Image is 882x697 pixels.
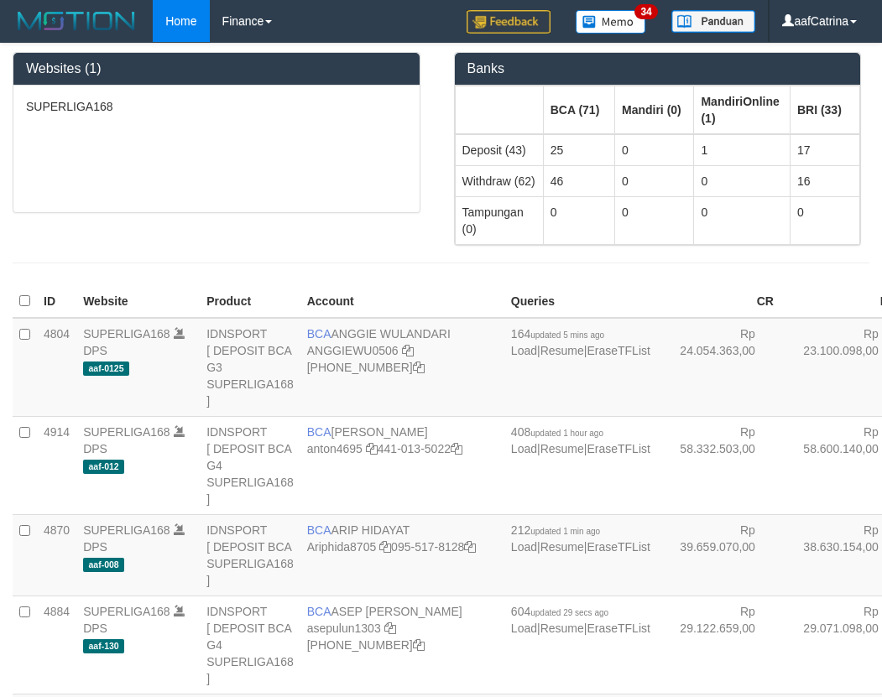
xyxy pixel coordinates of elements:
[455,134,543,166] td: Deposit (43)
[451,442,462,455] a: Copy 4410135022 to clipboard
[540,622,584,635] a: Resume
[307,523,331,537] span: BCA
[307,605,331,618] span: BCA
[657,416,780,514] td: Rp 58.332.503,00
[83,460,124,474] span: aaf-012
[540,540,584,554] a: Resume
[530,429,603,438] span: updated 1 hour ago
[307,540,377,554] a: Ariphida8705
[379,540,391,554] a: Copy Ariphida8705 to clipboard
[200,416,300,514] td: IDNSPORT [ DEPOSIT BCA G4 SUPERLIGA168 ]
[587,442,650,455] a: EraseTFList
[413,638,425,652] a: Copy 4062281875 to clipboard
[37,514,76,596] td: 4870
[511,327,650,357] span: | |
[307,442,363,455] a: anton4695
[83,605,170,618] a: SUPERLIGA168
[530,330,604,340] span: updated 5 mins ago
[790,196,859,244] td: 0
[402,344,414,357] a: Copy ANGGIEWU0506 to clipboard
[511,442,537,455] a: Load
[543,134,614,166] td: 25
[576,10,646,34] img: Button%20Memo.svg
[37,596,76,694] td: 4884
[694,86,790,134] th: Group: activate to sort column ascending
[511,425,603,439] span: 408
[307,425,331,439] span: BCA
[790,86,859,134] th: Group: activate to sort column ascending
[13,8,140,34] img: MOTION_logo.png
[587,622,650,635] a: EraseTFList
[543,165,614,196] td: 46
[543,86,614,134] th: Group: activate to sort column ascending
[37,285,76,318] th: ID
[200,596,300,694] td: IDNSPORT [ DEPOSIT BCA G4 SUPERLIGA168 ]
[657,318,780,417] td: Rp 24.054.363,00
[511,425,650,455] span: | |
[671,10,755,33] img: panduan.png
[300,416,504,514] td: [PERSON_NAME] 441-013-5022
[83,362,129,376] span: aaf-0125
[634,4,657,19] span: 34
[530,527,600,536] span: updated 1 min ago
[83,425,170,439] a: SUPERLIGA168
[26,98,407,115] p: SUPERLIGA168
[83,558,124,572] span: aaf-008
[200,285,300,318] th: Product
[790,134,859,166] td: 17
[511,540,537,554] a: Load
[657,285,780,318] th: CR
[76,285,200,318] th: Website
[543,196,614,244] td: 0
[467,10,551,34] img: Feedback.jpg
[511,327,604,341] span: 164
[464,540,476,554] a: Copy 0955178128 to clipboard
[455,86,543,134] th: Group: activate to sort column ascending
[694,134,790,166] td: 1
[694,196,790,244] td: 0
[614,134,693,166] td: 0
[200,514,300,596] td: IDNSPORT [ DEPOSIT BCA SUPERLIGA168 ]
[307,344,399,357] a: ANGGIEWU0506
[76,514,200,596] td: DPS
[37,416,76,514] td: 4914
[511,605,608,618] span: 604
[300,514,504,596] td: ARIP HIDAYAT 095-517-8128
[614,196,693,244] td: 0
[200,318,300,417] td: IDNSPORT [ DEPOSIT BCA G3 SUPERLIGA168 ]
[26,61,407,76] h3: Websites (1)
[540,344,584,357] a: Resume
[366,442,378,455] a: Copy anton4695 to clipboard
[76,596,200,694] td: DPS
[76,416,200,514] td: DPS
[300,596,504,694] td: ASEP [PERSON_NAME] [PHONE_NUMBER]
[504,285,657,318] th: Queries
[307,622,381,635] a: asepulun1303
[657,514,780,596] td: Rp 39.659.070,00
[511,523,600,537] span: 212
[614,86,693,134] th: Group: activate to sort column ascending
[587,344,650,357] a: EraseTFList
[530,608,608,617] span: updated 29 secs ago
[790,165,859,196] td: 16
[511,344,537,357] a: Load
[587,540,650,554] a: EraseTFList
[455,165,543,196] td: Withdraw (62)
[511,523,650,554] span: | |
[384,622,396,635] a: Copy asepulun1303 to clipboard
[467,61,848,76] h3: Banks
[76,318,200,417] td: DPS
[83,327,170,341] a: SUPERLIGA168
[300,318,504,417] td: ANGGIE WULANDARI [PHONE_NUMBER]
[83,639,124,653] span: aaf-130
[614,165,693,196] td: 0
[37,318,76,417] td: 4804
[694,165,790,196] td: 0
[657,596,780,694] td: Rp 29.122.659,00
[83,523,170,537] a: SUPERLIGA168
[307,327,331,341] span: BCA
[540,442,584,455] a: Resume
[455,196,543,244] td: Tampungan (0)
[511,622,537,635] a: Load
[511,605,650,635] span: | |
